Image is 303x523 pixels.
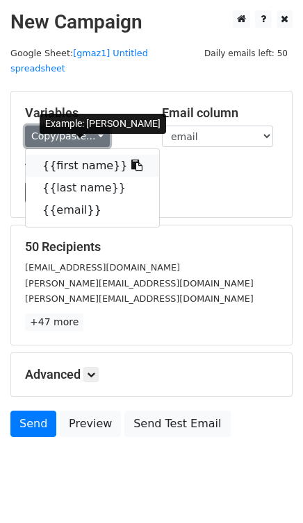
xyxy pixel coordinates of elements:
small: [EMAIL_ADDRESS][DOMAIN_NAME] [25,262,180,273]
a: {{last name}} [26,177,159,199]
a: {{first name}} [26,155,159,177]
h2: New Campaign [10,10,293,34]
h5: Variables [25,105,141,121]
a: Daily emails left: 50 [199,48,293,58]
a: Send Test Email [124,411,230,437]
h5: Advanced [25,367,278,382]
a: +47 more [25,314,83,331]
a: {{email}} [26,199,159,221]
a: Copy/paste... [25,126,110,147]
span: Daily emails left: 50 [199,46,293,61]
a: [gmaz1] Untitled spreadsheet [10,48,148,74]
h5: Email column [162,105,278,121]
h5: 50 Recipients [25,239,278,255]
small: [PERSON_NAME][EMAIL_ADDRESS][DOMAIN_NAME] [25,278,254,289]
small: [PERSON_NAME][EMAIL_ADDRESS][DOMAIN_NAME] [25,293,254,304]
a: Preview [60,411,121,437]
a: Send [10,411,56,437]
div: Example: [PERSON_NAME] [40,114,166,134]
small: Google Sheet: [10,48,148,74]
